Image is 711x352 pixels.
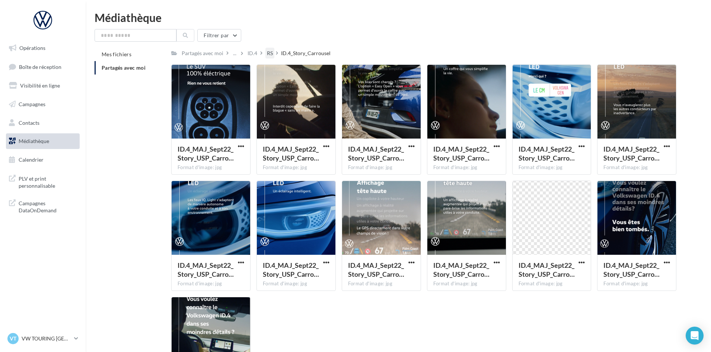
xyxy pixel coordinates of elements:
[182,50,223,57] div: Partagés avec moi
[197,29,241,42] button: Filtrer par
[603,164,670,171] div: Format d'image: jpg
[10,335,16,342] span: VT
[178,164,244,171] div: Format d'image: jpg
[519,145,575,162] span: ID.4_MAJ_Sept22_Story_USP_Carrousel_9.13
[19,198,77,214] span: Campagnes DataOnDemand
[19,101,45,107] span: Campagnes
[4,96,81,112] a: Campagnes
[19,119,39,126] span: Contacts
[603,261,660,278] span: ID.4_MAJ_Sept22_Story_USP_Carrousel_2.13
[4,59,81,75] a: Boîte de réception
[4,195,81,217] a: Campagnes DataOnDemand
[348,164,415,171] div: Format d'image: jpg
[263,261,319,278] span: ID.4_MAJ_Sept22_Story_USP_Carrousel_6.13
[4,115,81,131] a: Contacts
[267,50,273,57] div: RS
[19,156,44,163] span: Calendrier
[19,138,49,144] span: Médiathèque
[4,78,81,93] a: Visibilité en ligne
[4,40,81,56] a: Opérations
[519,280,585,287] div: Format d'image: jpg
[519,164,585,171] div: Format d'image: jpg
[6,332,80,346] a: VT VW TOURING [GEOGRAPHIC_DATA]
[178,261,234,278] span: ID.4_MAJ_Sept22_Story_USP_Carrousel_7.13
[433,145,490,162] span: ID.4_MAJ_Sept22_Story_USP_Carrousel_10.13
[348,145,404,162] span: ID.4_MAJ_Sept22_Story_USP_Carrousel_11.13
[348,261,404,278] span: ID.4_MAJ_Sept22_Story_USP_Carrousel_5.13
[178,280,244,287] div: Format d'image: jpg
[19,63,61,70] span: Boîte de réception
[263,280,329,287] div: Format d'image: jpg
[95,12,702,23] div: Médiathèque
[178,145,234,162] span: ID.4_MAJ_Sept22_Story_USP_Carrousel_13.13
[19,174,77,190] span: PLV et print personnalisable
[603,280,670,287] div: Format d'image: jpg
[4,133,81,149] a: Médiathèque
[686,327,704,345] div: Open Intercom Messenger
[281,50,331,57] div: ID.4_Story_Carrousel
[20,82,60,89] span: Visibilité en ligne
[348,280,415,287] div: Format d'image: jpg
[22,335,71,342] p: VW TOURING [GEOGRAPHIC_DATA]
[433,280,500,287] div: Format d'image: jpg
[519,261,575,278] span: ID.4_MAJ_Sept22_Story_USP_Carrousel_3.13
[102,51,131,57] span: Mes fichiers
[102,64,146,71] span: Partagés avec moi
[4,152,81,168] a: Calendrier
[433,164,500,171] div: Format d'image: jpg
[433,261,490,278] span: ID.4_MAJ_Sept22_Story_USP_Carrousel_4.13
[248,50,257,57] div: ID.4
[232,48,238,58] div: ...
[263,145,319,162] span: ID.4_MAJ_Sept22_Story_USP_Carrousel_12.13
[4,171,81,193] a: PLV et print personnalisable
[19,45,45,51] span: Opérations
[263,164,329,171] div: Format d'image: jpg
[603,145,660,162] span: ID.4_MAJ_Sept22_Story_USP_Carrousel_8.13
